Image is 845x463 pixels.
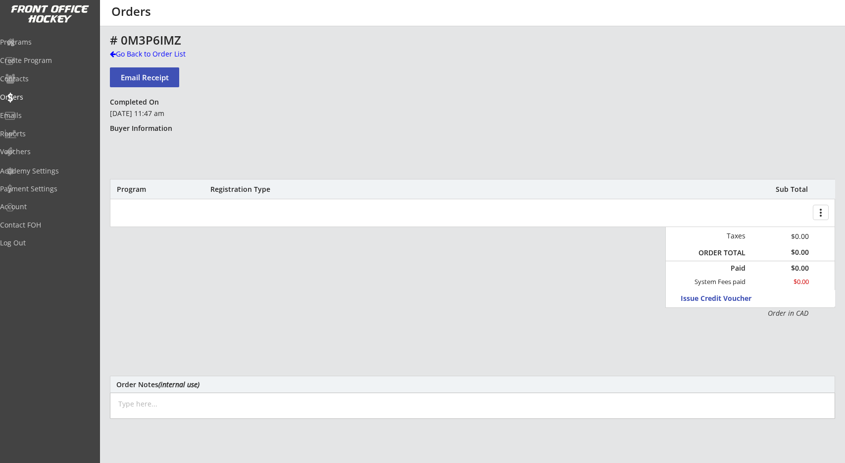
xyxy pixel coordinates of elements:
[752,248,809,257] div: $0.00
[110,34,584,46] div: # 0M3P6IMZ
[700,264,746,273] div: Paid
[110,98,163,107] div: Completed On
[681,291,772,305] button: Issue Credit Voucher
[752,265,809,272] div: $0.00
[117,185,170,194] div: Program
[752,278,809,286] div: $0.00
[110,49,212,59] div: Go Back to Order List
[110,109,253,118] div: [DATE] 11:47 am
[694,231,746,240] div: Taxes
[694,308,808,318] div: Order in CAD
[686,278,746,286] div: System Fees paid
[752,231,809,241] div: $0.00
[813,205,829,220] button: more_vert
[116,381,829,388] div: Order Notes
[158,380,199,389] em: (internal use)
[765,185,808,194] div: Sub Total
[694,248,746,257] div: ORDER TOTAL
[210,185,324,194] div: Registration Type
[110,67,179,87] button: Email Receipt
[110,124,177,133] div: Buyer Information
